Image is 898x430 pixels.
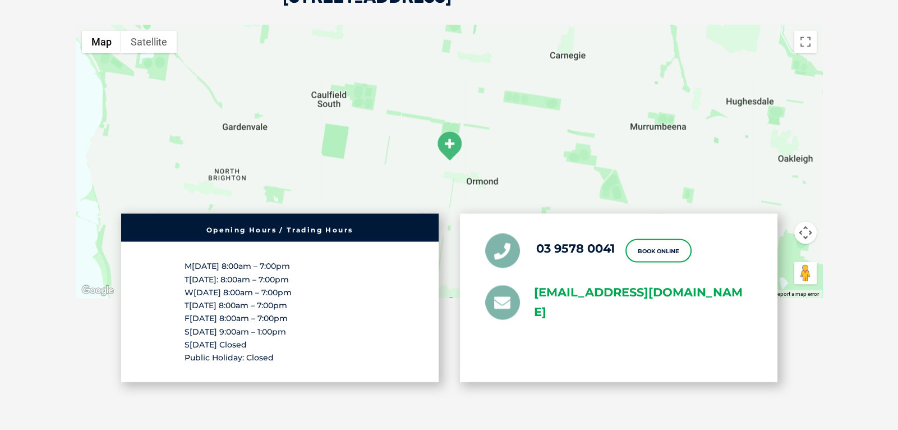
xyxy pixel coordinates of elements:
[185,260,375,364] p: M[DATE] 8:00am – 7:00pm T[DATE]: 8:00am – 7:00pm W[DATE] 8:00am – 7:00pm T[DATE] 8:00am – 7:00pm ...
[534,283,752,322] a: [EMAIL_ADDRESS][DOMAIN_NAME]
[536,241,615,255] a: 03 9578 0041
[82,30,121,53] button: Show street map
[127,227,433,234] h6: Opening Hours / Trading Hours
[625,239,692,263] a: Book Online
[121,30,177,53] button: Show satellite imagery
[794,30,817,53] button: Toggle fullscreen view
